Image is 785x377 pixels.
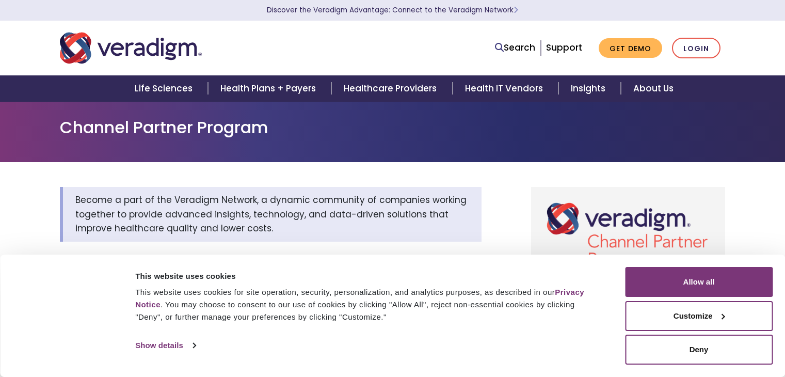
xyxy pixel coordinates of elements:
button: Deny [625,335,773,365]
button: Customize [625,301,773,331]
a: Login [672,38,720,59]
a: About Us [621,75,686,102]
span: Become a part of the Veradigm Network, a dynamic community of companies working together to provi... [75,194,467,234]
a: Insights [558,75,621,102]
a: Life Sciences [122,75,208,102]
a: Health Plans + Payers [208,75,331,102]
button: Allow all [625,267,773,297]
a: Search [495,41,535,55]
a: Get Demo [599,38,662,58]
div: This website uses cookies [135,270,602,282]
a: Discover the Veradigm Advantage: Connect to the Veradigm NetworkLearn More [267,5,518,15]
span: Learn More [514,5,518,15]
a: Health IT Vendors [453,75,558,102]
a: Healthcare Providers [331,75,452,102]
div: This website uses cookies for site operation, security, personalization, and analytics purposes, ... [135,286,602,323]
img: Veradigm Channel Partner Program [539,195,717,277]
a: Support [546,41,582,54]
a: Show details [135,338,195,353]
img: Veradigm logo [60,31,202,65]
h1: Channel Partner Program [60,118,726,137]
